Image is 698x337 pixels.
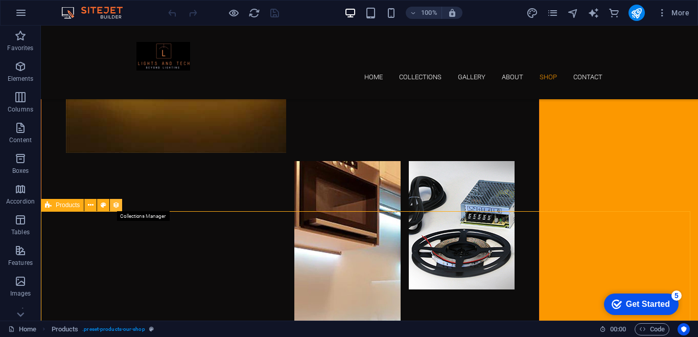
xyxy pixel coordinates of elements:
span: More [657,8,689,18]
span: 00 00 [610,323,626,335]
button: Usercentrics [678,323,690,335]
h6: 100% [421,7,437,19]
i: Reload page [248,7,260,19]
span: : [617,325,619,333]
button: Click here to leave preview mode and continue editing [227,7,240,19]
i: Navigator [567,7,579,19]
button: text_generator [588,7,600,19]
button: reload [248,7,260,19]
i: Pages (Ctrl+Alt+S) [547,7,559,19]
h6: Session time [599,323,626,335]
div: 5 [73,2,83,12]
button: navigator [567,7,579,19]
button: design [526,7,539,19]
p: Tables [11,228,30,236]
p: Content [9,136,32,144]
span: Code [639,323,665,335]
i: This element is a customizable preset [149,326,154,332]
p: Images [10,289,31,298]
span: Products [56,202,80,208]
i: Commerce [608,7,620,19]
button: Code [635,323,669,335]
img: Editor Logo [59,7,135,19]
p: Accordion [6,197,35,206]
div: Get Started 5 items remaining, 0% complete [6,5,80,27]
i: On resize automatically adjust zoom level to fit chosen device. [448,8,457,17]
a: Click to cancel selection. Double-click to open Pages [8,323,36,335]
button: pages [547,7,559,19]
i: Publish [631,7,642,19]
p: Columns [8,105,33,114]
nav: breadcrumb [52,323,154,335]
div: Get Started [28,11,72,20]
button: 100% [406,7,442,19]
span: . preset-products-our-shop [82,323,145,335]
p: Favorites [7,44,33,52]
i: AI Writer [588,7,599,19]
button: publish [629,5,645,21]
span: Click to select. Double-click to edit [52,323,79,335]
button: More [653,5,693,21]
p: Boxes [12,167,29,175]
i: Design (Ctrl+Alt+Y) [526,7,538,19]
p: Elements [8,75,34,83]
mark: Collections Manager [117,211,170,221]
p: Features [8,259,33,267]
button: commerce [608,7,620,19]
